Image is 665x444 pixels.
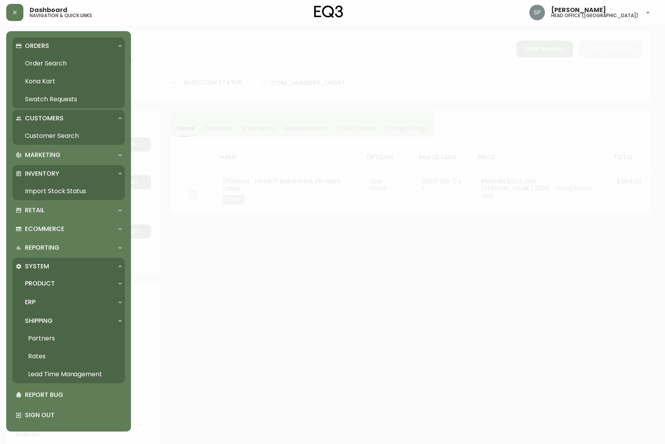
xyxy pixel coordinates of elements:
img: logo [314,5,343,18]
a: Customer Search [12,127,125,145]
div: Reporting [12,239,125,256]
div: Retail [12,202,125,219]
a: Rates [12,347,125,365]
p: Ecommerce [25,225,64,233]
p: System [25,262,49,271]
div: Shipping [12,312,125,329]
div: Customers [12,110,125,127]
div: Marketing [12,146,125,164]
h5: navigation & quick links [30,13,92,18]
div: Inventory [12,165,125,182]
p: ERP [25,298,35,307]
p: Sign Out [25,411,122,419]
span: Dashboard [30,7,67,13]
div: System [12,258,125,275]
div: Sign Out [12,405,125,425]
p: Retail [25,206,44,215]
p: Customers [25,114,64,123]
a: Lead Time Management [12,365,125,383]
div: ERP [12,294,125,311]
a: Order Search [12,55,125,72]
a: Kona Kart [12,72,125,90]
div: Report Bug [12,385,125,405]
span: [PERSON_NAME] [551,7,606,13]
p: Reporting [25,243,59,252]
img: 0cb179e7bf3690758a1aaa5f0aafa0b4 [529,5,545,20]
div: Ecommerce [12,220,125,238]
a: Partners [12,329,125,347]
div: Product [12,275,125,292]
p: Marketing [25,151,60,159]
a: Swatch Requests [12,90,125,108]
div: Orders [12,37,125,55]
p: Product [25,279,55,288]
p: Orders [25,42,49,50]
h5: head office ([GEOGRAPHIC_DATA]) [551,13,638,18]
p: Inventory [25,169,59,178]
p: Shipping [25,317,53,325]
p: Report Bug [25,391,122,399]
a: Import Stock Status [12,182,125,200]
